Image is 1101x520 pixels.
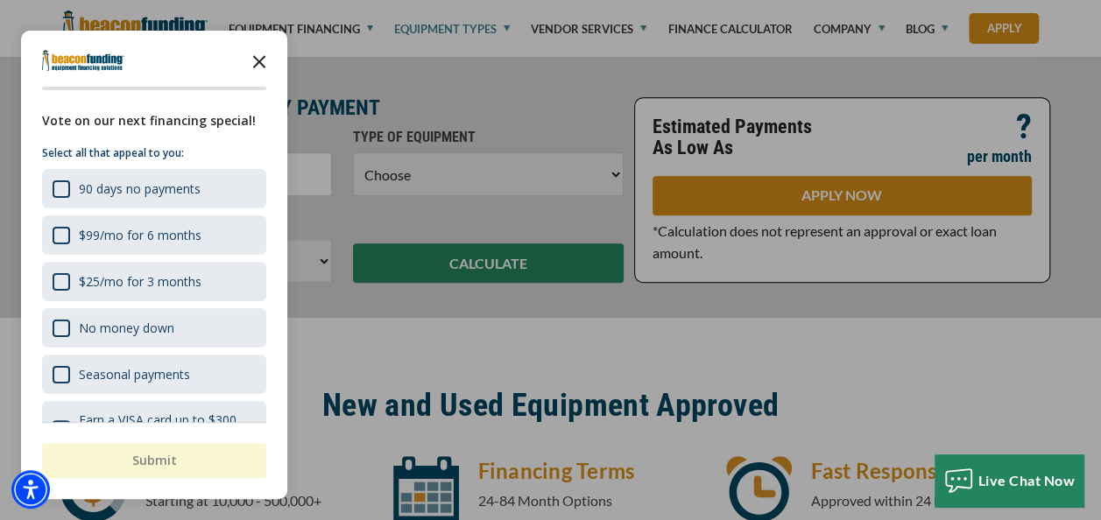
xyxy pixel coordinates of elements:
[79,320,174,336] div: No money down
[42,111,266,130] div: Vote on our next financing special!
[42,215,266,255] div: $99/mo for 6 months
[79,227,201,243] div: $99/mo for 6 months
[42,308,266,348] div: No money down
[79,366,190,383] div: Seasonal payments
[11,470,50,509] div: Accessibility Menu
[42,401,266,455] div: Earn a VISA card up to $300 for financing
[42,355,266,394] div: Seasonal payments
[79,180,201,197] div: 90 days no payments
[978,472,1076,488] span: Live Chat Now
[21,31,287,499] div: Survey
[242,43,277,78] button: Close the survey
[935,454,1084,507] button: Live Chat Now
[79,411,256,445] div: Earn a VISA card up to $300 for financing
[42,144,266,162] p: Select all that appeal to you:
[42,169,266,208] div: 90 days no payments
[42,443,266,478] button: Submit
[42,50,124,71] img: Company logo
[79,273,201,290] div: $25/mo for 3 months
[42,262,266,301] div: $25/mo for 3 months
